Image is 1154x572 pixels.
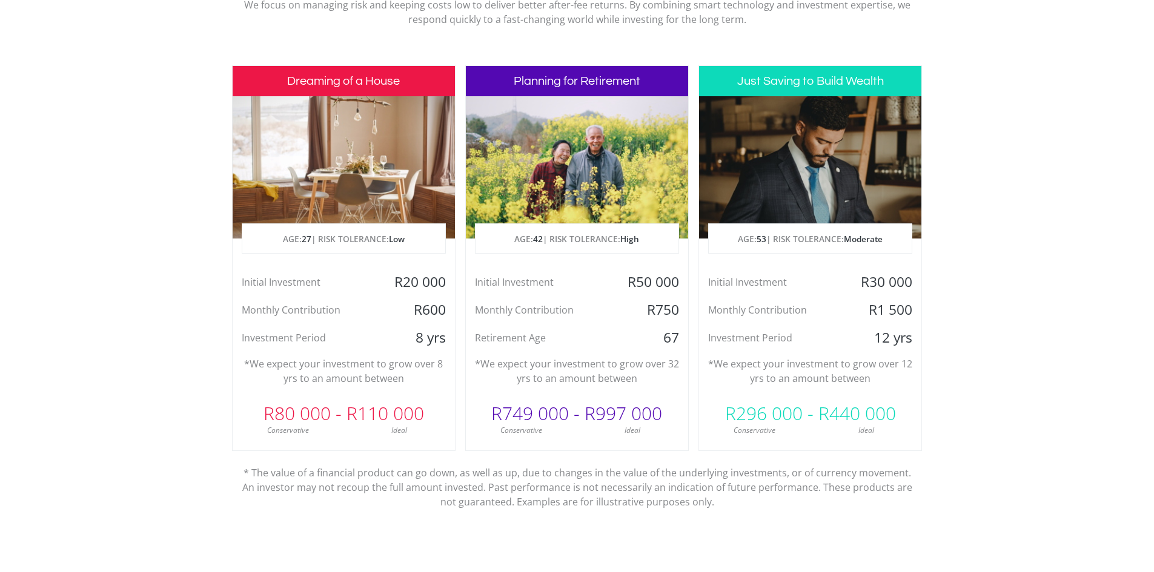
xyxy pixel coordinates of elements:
span: 27 [302,233,311,245]
h3: Just Saving to Build Wealth [699,66,921,96]
div: Monthly Contribution [233,301,381,319]
p: *We expect your investment to grow over 12 yrs to an amount between [708,357,912,386]
div: R20 000 [380,273,454,291]
p: AGE: | RISK TOLERANCE: [476,224,678,254]
p: *We expect your investment to grow over 8 yrs to an amount between [242,357,446,386]
div: Ideal [811,425,922,436]
div: 8 yrs [380,329,454,347]
div: Conservative [466,425,577,436]
p: *We expect your investment to grow over 32 yrs to an amount between [475,357,679,386]
span: High [620,233,639,245]
span: Moderate [844,233,883,245]
div: R1 500 [847,301,921,319]
div: R600 [380,301,454,319]
div: R749 000 - R997 000 [466,395,688,432]
p: * The value of a financial product can go down, as well as up, due to changes in the value of the... [241,451,914,509]
div: Monthly Contribution [699,301,847,319]
span: 53 [757,233,766,245]
div: Monthly Contribution [466,301,614,319]
span: 42 [533,233,543,245]
div: R750 [614,301,688,319]
div: Investment Period [699,329,847,347]
div: 12 yrs [847,329,921,347]
div: Retirement Age [466,329,614,347]
div: Initial Investment [233,273,381,291]
div: Ideal [343,425,455,436]
div: Initial Investment [466,273,614,291]
div: Conservative [699,425,811,436]
div: Investment Period [233,329,381,347]
div: R80 000 - R110 000 [233,395,455,432]
h3: Dreaming of a House [233,66,455,96]
p: AGE: | RISK TOLERANCE: [709,224,912,254]
div: Initial Investment [699,273,847,291]
div: Ideal [577,425,688,436]
div: 67 [614,329,688,347]
div: R296 000 - R440 000 [699,395,921,432]
div: Conservative [233,425,344,436]
p: AGE: | RISK TOLERANCE: [242,224,445,254]
h3: Planning for Retirement [466,66,688,96]
div: R30 000 [847,273,921,291]
div: R50 000 [614,273,688,291]
span: Low [389,233,405,245]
